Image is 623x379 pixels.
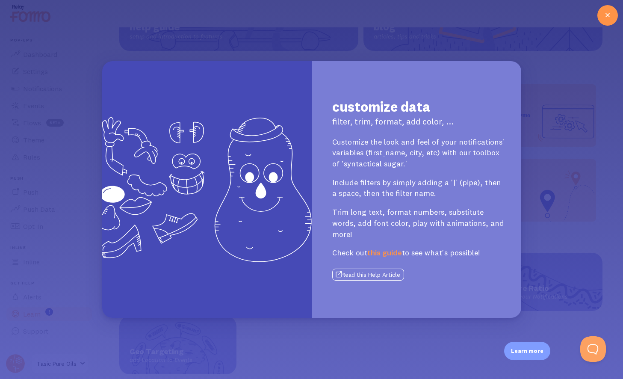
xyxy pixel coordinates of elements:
iframe: Help Scout Beacon - Open [580,336,606,362]
a: this guide [367,248,402,258]
p: Learn more [511,347,543,355]
div: Learn more [504,342,550,360]
p: Trim long text, format numbers, substitute words, add font color, play with animations, and more! [332,207,506,240]
p: Check out to see what's possible! [332,247,506,258]
img: customize data [97,61,312,318]
p: Include filters by simply adding a '|' (pipe), then a space, then the filter name. [332,177,506,199]
p: Customize the look and feel of your notifications' variables (first_name, city, etc) with our too... [332,136,506,169]
h1: customize data [332,98,430,115]
button: Read this Help Article [332,269,404,281]
p: filter, trim, format, add color, ... [332,115,454,128]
